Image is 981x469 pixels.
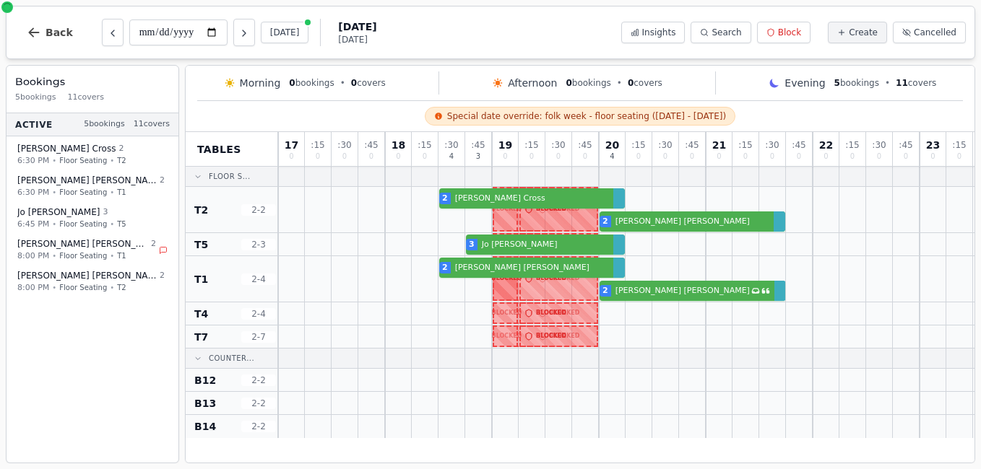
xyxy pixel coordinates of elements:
[636,153,641,160] span: 0
[17,143,116,154] span: [PERSON_NAME] Cross
[952,141,966,149] span: : 15
[717,153,721,160] span: 0
[194,272,208,286] span: T1
[46,27,73,38] span: Back
[930,153,935,160] span: 0
[628,78,634,88] span: 0
[508,76,557,90] span: Afternoon
[524,141,538,149] span: : 15
[340,77,345,89] span: •
[447,110,726,122] span: Special date override: folk week - floor seating ([DATE] - [DATE])
[15,118,53,130] span: Active
[690,153,694,160] span: 0
[351,77,386,89] span: covers
[117,187,126,198] span: T1
[642,27,676,38] span: Insights
[337,141,351,149] span: : 30
[738,141,752,149] span: : 15
[685,141,699,149] span: : 45
[396,153,400,160] span: 0
[160,270,165,282] span: 2
[893,22,966,43] button: Cancelled
[117,250,126,261] span: T1
[52,219,56,229] span: •
[241,308,276,320] span: 2 - 4
[471,141,485,149] span: : 45
[566,78,571,88] span: 0
[102,19,124,46] button: Previous day
[896,77,936,89] span: covers
[498,140,512,150] span: 19
[17,186,49,198] span: 6:30 PM
[850,153,855,160] span: 0
[209,171,251,182] span: Floor S...
[197,142,241,157] span: Tables
[914,27,956,38] span: Cancelled
[118,143,124,155] span: 2
[17,206,100,218] span: Jo [PERSON_NAME]
[9,201,176,235] button: Jo [PERSON_NAME]36:45 PM•Floor Seating•T5
[442,193,448,205] span: 2
[194,203,208,217] span: T2
[194,419,216,434] span: B14
[617,77,622,89] span: •
[17,218,49,230] span: 6:45 PM
[423,153,427,160] span: 0
[392,140,405,150] span: 18
[691,22,751,43] button: Search
[84,118,125,131] span: 5 bookings
[17,238,148,250] span: [PERSON_NAME] [PERSON_NAME]
[52,282,56,293] span: •
[194,237,208,252] span: T5
[845,141,859,149] span: : 15
[452,262,609,274] span: [PERSON_NAME] [PERSON_NAME]
[364,141,378,149] span: : 45
[828,22,887,43] button: Create
[449,153,454,160] span: 4
[110,155,114,166] span: •
[17,154,49,167] span: 6:30 PM
[59,187,107,198] span: Floor Seating
[134,118,170,131] span: 11 covers
[117,282,126,293] span: T2
[476,153,480,160] span: 3
[52,155,56,166] span: •
[566,77,610,89] span: bookings
[241,273,276,285] span: 2 - 4
[59,219,107,229] span: Floor Seating
[17,175,157,186] span: [PERSON_NAME] [PERSON_NAME]
[621,22,686,43] button: Insights
[503,153,507,160] span: 0
[9,265,176,299] button: [PERSON_NAME] [PERSON_NAME]28:00 PM•Floor Seating•T2
[885,77,890,89] span: •
[194,307,208,321] span: T4
[241,421,276,432] span: 2 - 2
[770,153,774,160] span: 0
[241,204,276,216] span: 2 - 2
[899,141,912,149] span: : 45
[68,92,104,104] span: 11 covers
[479,239,609,251] span: Jo [PERSON_NAME]
[452,193,609,205] span: [PERSON_NAME] Cross
[530,153,534,160] span: 0
[9,138,176,172] button: [PERSON_NAME] Cross26:30 PM•Floor Seating•T2
[743,153,748,160] span: 0
[896,78,908,88] span: 11
[658,141,672,149] span: : 30
[241,331,276,343] span: 2 - 7
[583,153,587,160] span: 0
[957,153,961,160] span: 0
[342,153,347,160] span: 0
[765,141,779,149] span: : 30
[59,155,107,166] span: Floor Seating
[613,216,769,228] span: [PERSON_NAME] [PERSON_NAME]
[52,250,56,261] span: •
[240,76,281,90] span: Morning
[151,238,156,250] span: 2
[785,76,825,90] span: Evening
[117,219,126,229] span: T5
[17,281,49,294] span: 8:00 PM
[778,27,801,38] span: Block
[194,330,208,344] span: T7
[819,140,833,150] span: 22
